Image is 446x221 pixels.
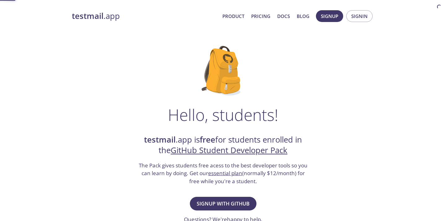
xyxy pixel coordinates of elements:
a: Product [222,12,244,20]
a: Pricing [251,12,270,20]
strong: free [200,134,215,145]
button: Signup [316,10,343,22]
span: Signin [351,12,368,20]
strong: testmail [72,11,103,21]
a: GitHub Student Developer Pack [171,145,287,156]
button: Signin [346,10,373,22]
a: essential plan [208,170,242,177]
a: Docs [277,12,290,20]
a: testmail.app [72,11,217,21]
span: Signup with GitHub [197,199,250,208]
a: Blog [297,12,309,20]
button: Signup with GitHub [190,197,256,210]
h3: The Pack gives students free acess to the best developer tools so you can learn by doing. Get our... [138,161,308,185]
span: Signup [321,12,338,20]
h2: .app is for students enrolled in the [138,135,308,156]
strong: testmail [144,134,176,145]
h1: Hello, students! [168,105,278,124]
img: github-student-backpack.png [202,46,245,95]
